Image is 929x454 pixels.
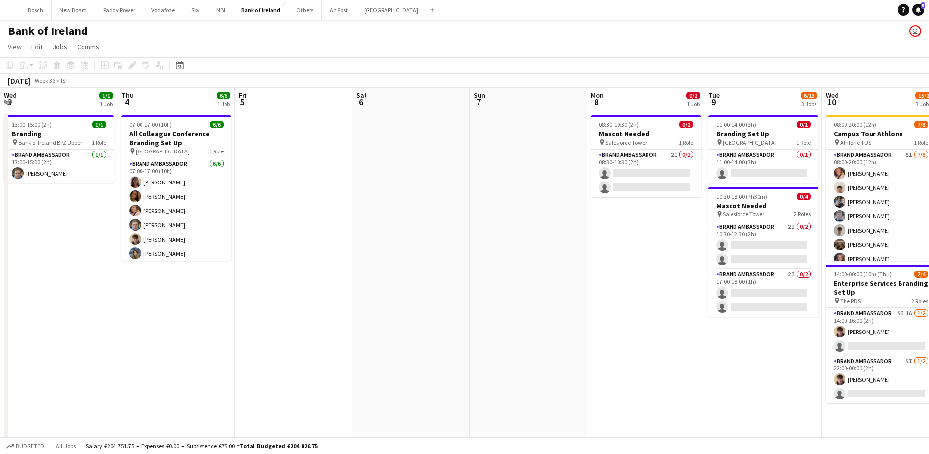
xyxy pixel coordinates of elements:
[707,96,720,108] span: 9
[53,42,67,51] span: Jobs
[708,201,818,210] h3: Mascot Needed
[2,96,17,108] span: 3
[129,121,172,128] span: 07:00-17:00 (10h)
[8,76,30,86] div: [DATE]
[239,91,247,100] span: Fri
[217,100,230,108] div: 1 Job
[914,139,928,146] span: 1 Role
[20,0,52,20] button: Bosch
[605,139,647,146] span: Salesforce Tower
[121,91,134,100] span: Thu
[708,150,818,183] app-card-role: Brand Ambassador0/111:00-14:00 (3h)
[679,139,693,146] span: 1 Role
[914,121,928,128] span: 7/8
[591,91,604,100] span: Mon
[121,129,231,147] h3: All Colleague Conference Branding Set Up
[708,115,818,183] app-job-card: 11:00-14:00 (3h)0/1Branding Set Up [GEOGRAPHIC_DATA]1 RoleBrand Ambassador0/111:00-14:00 (3h)
[233,0,288,20] button: Bank of Ireland
[599,121,639,128] span: 08:30-10:30 (2h)
[797,193,811,200] span: 0/4
[723,211,764,218] span: Salesforce Tower
[209,148,224,155] span: 1 Role
[687,100,700,108] div: 1 Job
[708,91,720,100] span: Tue
[716,121,756,128] span: 11:00-14:00 (3h)
[49,40,71,53] a: Jobs
[914,271,928,278] span: 2/4
[31,42,43,51] span: Edit
[826,91,839,100] span: Wed
[95,0,143,20] button: Paddy Power
[52,0,95,20] button: New Board
[356,91,367,100] span: Sat
[217,92,230,99] span: 6/6
[708,129,818,138] h3: Branding Set Up
[92,121,106,128] span: 1/1
[28,40,47,53] a: Edit
[4,91,17,100] span: Wed
[5,441,46,452] button: Budgeted
[208,0,233,20] button: NBI
[100,100,113,108] div: 1 Job
[4,40,26,53] a: View
[474,91,485,100] span: Sun
[824,96,839,108] span: 10
[237,96,247,108] span: 5
[136,148,190,155] span: [GEOGRAPHIC_DATA]
[797,121,811,128] span: 0/1
[54,442,78,450] span: All jobs
[921,2,925,9] span: 5
[322,0,356,20] button: An Post
[121,158,231,263] app-card-role: Brand Ambassador6/607:00-17:00 (10h)[PERSON_NAME][PERSON_NAME][PERSON_NAME][PERSON_NAME][PERSON_N...
[183,0,208,20] button: Sky
[4,150,114,183] app-card-role: Brand Ambassador1/113:00-15:00 (2h)[PERSON_NAME]
[61,77,69,84] div: IST
[591,150,701,197] app-card-role: Brand Ambassador2I0/208:30-10:30 (2h)
[912,4,924,16] a: 5
[794,211,811,218] span: 2 Roles
[16,443,44,450] span: Budgeted
[12,121,52,128] span: 13:00-15:00 (2h)
[801,100,817,108] div: 3 Jobs
[472,96,485,108] span: 7
[708,221,818,269] app-card-role: Brand Ambassador2I0/210:30-12:30 (2h)
[77,42,99,51] span: Comms
[590,96,604,108] span: 8
[4,115,114,183] app-job-card: 13:00-15:00 (2h)1/1Branding Bank of Ireland BPZ Upper1 RoleBrand Ambassador1/113:00-15:00 (2h)[PE...
[86,442,318,450] div: Salary €204 751.75 + Expenses €0.00 + Subsistence €75.00 =
[686,92,700,99] span: 0/2
[210,121,224,128] span: 6/6
[92,139,106,146] span: 1 Role
[708,269,818,317] app-card-role: Brand Ambassador2I0/217:00-18:00 (1h)
[8,24,88,38] h1: Bank of Ireland
[911,297,928,304] span: 2 Roles
[8,42,22,51] span: View
[840,139,871,146] span: Athlone TUS
[120,96,134,108] span: 4
[801,92,817,99] span: 6/13
[796,139,811,146] span: 1 Role
[143,0,183,20] button: Vodafone
[723,139,777,146] span: [GEOGRAPHIC_DATA]
[591,129,701,138] h3: Mascot Needed
[591,115,701,197] div: 08:30-10:30 (2h)0/2Mascot Needed Salesforce Tower1 RoleBrand Ambassador2I0/208:30-10:30 (2h)
[4,129,114,138] h3: Branding
[840,297,861,304] span: The RDS
[99,92,113,99] span: 1/1
[679,121,693,128] span: 0/2
[121,115,231,261] app-job-card: 07:00-17:00 (10h)6/6All Colleague Conference Branding Set Up [GEOGRAPHIC_DATA]1 RoleBrand Ambassa...
[355,96,367,108] span: 6
[32,77,57,84] span: Week 36
[288,0,322,20] button: Others
[708,187,818,317] app-job-card: 10:30-18:00 (7h30m)0/4Mascot Needed Salesforce Tower2 RolesBrand Ambassador2I0/210:30-12:30 (2h) ...
[909,25,921,37] app-user-avatar: Katie Shovlin
[716,193,767,200] span: 10:30-18:00 (7h30m)
[356,0,426,20] button: [GEOGRAPHIC_DATA]
[834,121,876,128] span: 08:00-20:00 (12h)
[18,139,82,146] span: Bank of Ireland BPZ Upper
[834,271,892,278] span: 14:00-00:00 (10h) (Thu)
